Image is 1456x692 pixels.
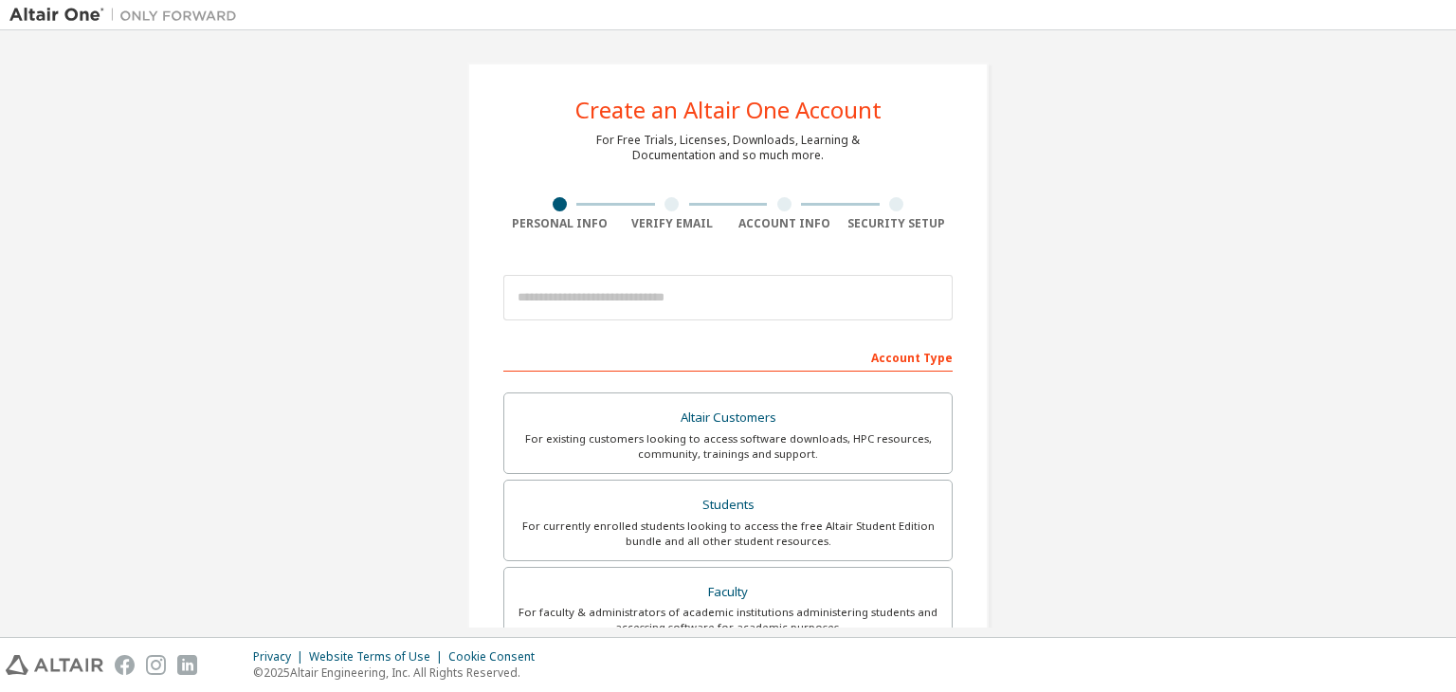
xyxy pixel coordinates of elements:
img: linkedin.svg [177,655,197,675]
div: Altair Customers [516,405,940,431]
div: Website Terms of Use [309,649,448,665]
div: For currently enrolled students looking to access the free Altair Student Edition bundle and all ... [516,519,940,549]
div: Create an Altair One Account [575,99,882,121]
div: Privacy [253,649,309,665]
div: Verify Email [616,216,729,231]
div: For existing customers looking to access software downloads, HPC resources, community, trainings ... [516,431,940,462]
div: For Free Trials, Licenses, Downloads, Learning & Documentation and so much more. [596,133,860,163]
div: Students [516,492,940,519]
div: Account Type [503,341,953,372]
div: Personal Info [503,216,616,231]
img: instagram.svg [146,655,166,675]
img: facebook.svg [115,655,135,675]
div: Faculty [516,579,940,606]
div: Account Info [728,216,841,231]
p: © 2025 Altair Engineering, Inc. All Rights Reserved. [253,665,546,681]
div: Security Setup [841,216,954,231]
img: altair_logo.svg [6,655,103,675]
div: Cookie Consent [448,649,546,665]
img: Altair One [9,6,246,25]
div: For faculty & administrators of academic institutions administering students and accessing softwa... [516,605,940,635]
